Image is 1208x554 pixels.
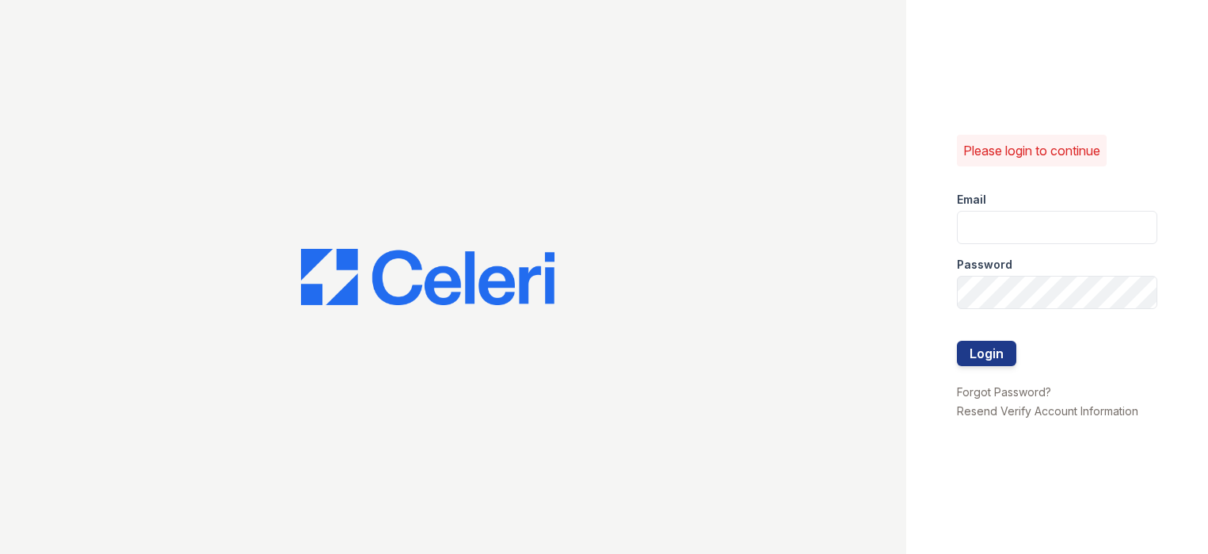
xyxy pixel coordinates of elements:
a: Resend Verify Account Information [957,404,1138,418]
p: Please login to continue [963,141,1100,160]
label: Password [957,257,1012,273]
a: Forgot Password? [957,385,1051,399]
img: CE_Logo_Blue-a8612792a0a2168367f1c8372b55b34899dd931a85d93a1a3d3e32e68fde9ad4.png [301,249,554,306]
label: Email [957,192,986,208]
button: Login [957,341,1016,366]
